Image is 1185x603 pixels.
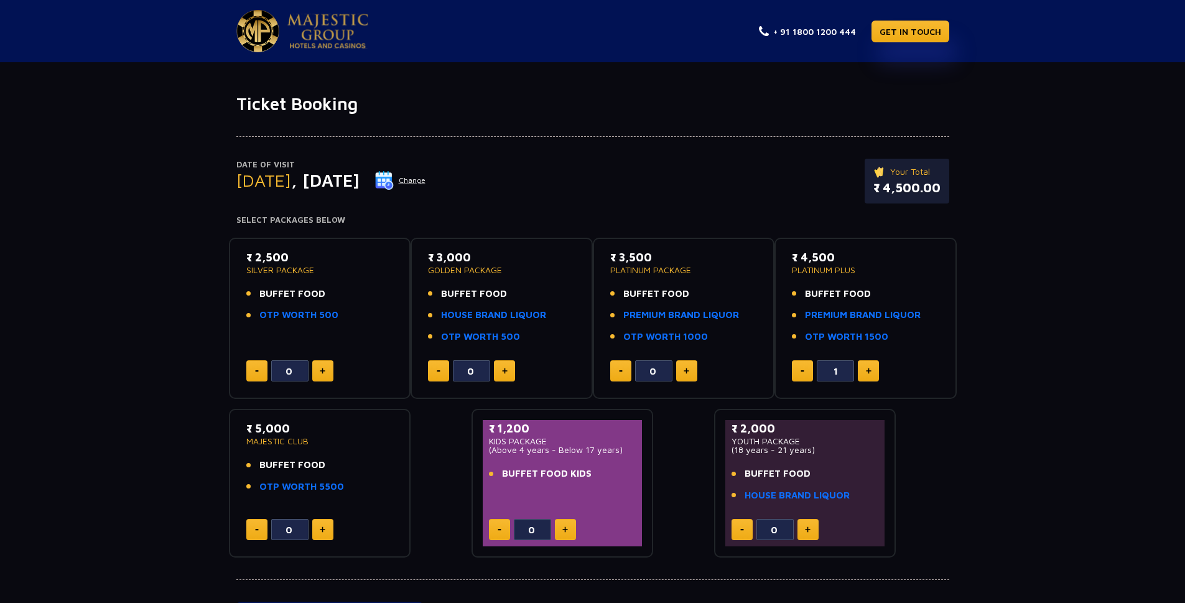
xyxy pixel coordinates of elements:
a: HOUSE BRAND LIQUOR [441,308,546,322]
img: minus [498,529,501,531]
span: BUFFET FOOD [745,467,811,481]
a: OTP WORTH 500 [441,330,520,344]
img: minus [801,370,804,372]
p: ₹ 4,500.00 [873,179,941,197]
p: Date of Visit [236,159,426,171]
p: PLATINUM PLUS [792,266,939,274]
p: (18 years - 21 years) [732,446,879,454]
button: Change [374,171,426,190]
span: BUFFET FOOD [441,287,507,301]
img: plus [805,526,811,533]
p: MAJESTIC CLUB [246,437,394,446]
a: OTP WORTH 5500 [259,480,344,494]
p: ₹ 2,500 [246,249,394,266]
a: GET IN TOUCH [871,21,949,42]
a: OTP WORTH 1500 [805,330,888,344]
span: [DATE] [236,170,291,190]
img: plus [320,368,325,374]
p: ₹ 3,500 [610,249,758,266]
span: BUFFET FOOD [259,287,325,301]
img: plus [684,368,689,374]
a: PREMIUM BRAND LIQUOR [805,308,921,322]
a: + 91 1800 1200 444 [759,25,856,38]
p: SILVER PACKAGE [246,266,394,274]
p: ₹ 5,000 [246,420,394,437]
img: minus [437,370,440,372]
p: ₹ 2,000 [732,420,879,437]
p: (Above 4 years - Below 17 years) [489,446,636,454]
span: BUFFET FOOD [805,287,871,301]
img: ticket [873,165,886,179]
p: Your Total [873,165,941,179]
a: HOUSE BRAND LIQUOR [745,488,850,503]
a: PREMIUM BRAND LIQUOR [623,308,739,322]
span: BUFFET FOOD [623,287,689,301]
img: plus [866,368,871,374]
img: plus [502,368,508,374]
p: KIDS PACKAGE [489,437,636,446]
p: YOUTH PACKAGE [732,437,879,446]
img: minus [255,529,259,531]
img: plus [562,526,568,533]
a: OTP WORTH 1000 [623,330,708,344]
p: ₹ 1,200 [489,420,636,437]
span: , [DATE] [291,170,360,190]
img: minus [619,370,623,372]
p: ₹ 4,500 [792,249,939,266]
span: BUFFET FOOD [259,458,325,472]
span: BUFFET FOOD KIDS [502,467,592,481]
h4: Select Packages Below [236,215,949,225]
p: GOLDEN PACKAGE [428,266,575,274]
img: plus [320,526,325,533]
p: ₹ 3,000 [428,249,575,266]
img: Majestic Pride [287,14,368,49]
h1: Ticket Booking [236,93,949,115]
p: PLATINUM PACKAGE [610,266,758,274]
img: minus [255,370,259,372]
img: Majestic Pride [236,10,279,52]
img: minus [740,529,744,531]
a: OTP WORTH 500 [259,308,338,322]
